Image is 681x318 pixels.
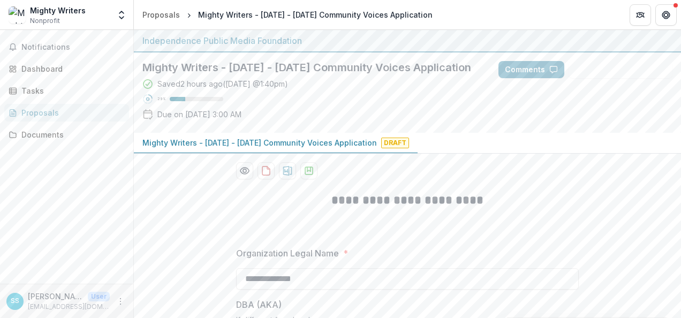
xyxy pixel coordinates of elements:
[30,5,86,16] div: Mighty Writers
[21,63,120,74] div: Dashboard
[138,7,184,22] a: Proposals
[21,107,120,118] div: Proposals
[236,162,253,179] button: Preview 19c8c0b6-dee2-4aa8-ab7b-65d69e41c239-0.pdf
[142,61,481,74] h2: Mighty Writers - [DATE] - [DATE] Community Voices Application
[142,137,377,148] p: Mighty Writers - [DATE] - [DATE] Community Voices Application
[4,60,129,78] a: Dashboard
[300,162,317,179] button: download-proposal
[138,7,437,22] nav: breadcrumb
[21,129,120,140] div: Documents
[630,4,651,26] button: Partners
[28,302,110,312] p: [EMAIL_ADDRESS][DOMAIN_NAME]
[4,104,129,122] a: Proposals
[157,78,288,89] div: Saved 2 hours ago ( [DATE] @ 1:40pm )
[114,295,127,308] button: More
[142,34,672,47] div: Independence Public Media Foundation
[157,109,241,120] p: Due on [DATE] 3:00 AM
[28,291,84,302] p: [PERSON_NAME]
[198,9,433,20] div: Mighty Writers - [DATE] - [DATE] Community Voices Application
[381,138,409,148] span: Draft
[498,61,564,78] button: Comments
[569,61,672,78] button: Answer Suggestions
[4,39,129,56] button: Notifications
[11,298,19,305] div: Sukripa Shah
[279,162,296,179] button: download-proposal
[655,4,677,26] button: Get Help
[258,162,275,179] button: download-proposal
[88,292,110,301] p: User
[30,16,60,26] span: Nonprofit
[21,43,125,52] span: Notifications
[236,247,339,260] p: Organization Legal Name
[4,126,129,143] a: Documents
[236,298,282,311] p: DBA (AKA)
[4,82,129,100] a: Tasks
[114,4,129,26] button: Open entity switcher
[21,85,120,96] div: Tasks
[142,9,180,20] div: Proposals
[9,6,26,24] img: Mighty Writers
[157,95,165,103] p: 29 %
